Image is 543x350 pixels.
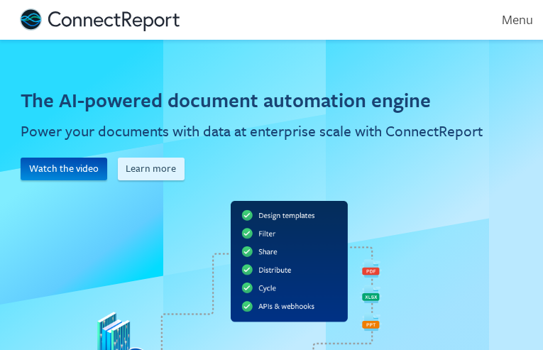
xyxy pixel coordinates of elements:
a: Watch the video [21,158,117,180]
h2: Power your documents with data at enterprise scale with ConnectReport [21,121,483,142]
button: Learn more [118,158,185,180]
div: Menu [483,11,533,28]
button: Watch the video [21,158,107,180]
h1: The AI-powered document automation engine [21,86,431,114]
